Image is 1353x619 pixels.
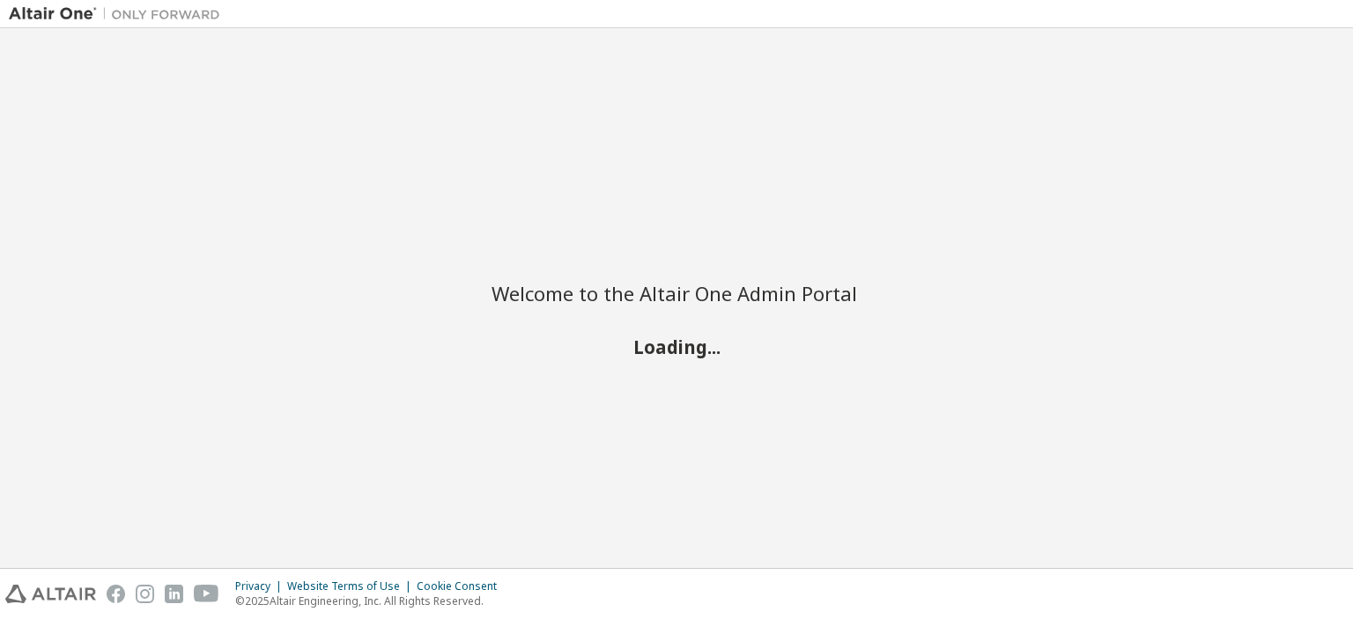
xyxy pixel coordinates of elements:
[492,335,861,357] h2: Loading...
[417,579,507,593] div: Cookie Consent
[492,281,861,306] h2: Welcome to the Altair One Admin Portal
[235,593,507,608] p: © 2025 Altair Engineering, Inc. All Rights Reserved.
[9,5,229,23] img: Altair One
[5,585,96,603] img: altair_logo.svg
[194,585,219,603] img: youtube.svg
[287,579,417,593] div: Website Terms of Use
[136,585,154,603] img: instagram.svg
[107,585,125,603] img: facebook.svg
[165,585,183,603] img: linkedin.svg
[235,579,287,593] div: Privacy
